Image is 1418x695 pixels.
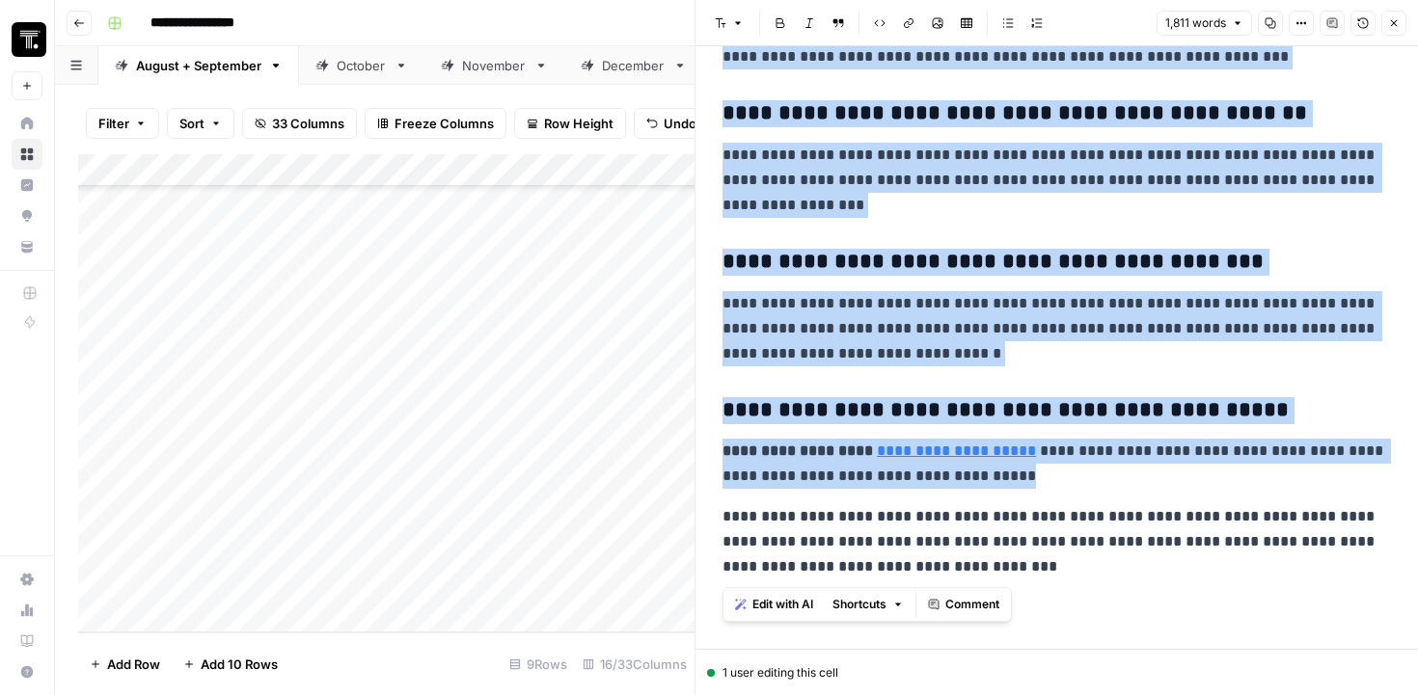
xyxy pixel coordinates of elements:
[201,655,278,674] span: Add 10 Rows
[634,108,709,139] button: Undo
[945,596,999,613] span: Comment
[179,114,205,133] span: Sort
[575,649,695,680] div: 16/33 Columns
[832,596,886,613] span: Shortcuts
[172,649,289,680] button: Add 10 Rows
[299,46,424,85] a: October
[98,46,299,85] a: August + September
[544,114,614,133] span: Row Height
[78,649,172,680] button: Add Row
[12,108,42,139] a: Home
[12,231,42,262] a: Your Data
[337,56,387,75] div: October
[564,46,703,85] a: December
[664,114,696,133] span: Undo
[727,592,821,617] button: Edit with AI
[12,626,42,656] a: Learning Hub
[86,108,159,139] button: Filter
[12,595,42,626] a: Usage
[514,108,626,139] button: Row Height
[1165,14,1226,32] span: 1,811 words
[707,664,1406,682] div: 1 user editing this cell
[136,56,261,75] div: August + September
[752,596,813,613] span: Edit with AI
[424,46,564,85] a: November
[502,649,575,680] div: 9 Rows
[12,139,42,170] a: Browse
[395,114,494,133] span: Freeze Columns
[365,108,506,139] button: Freeze Columns
[12,22,46,57] img: Thoughtspot Logo
[12,564,42,595] a: Settings
[602,56,666,75] div: December
[167,108,234,139] button: Sort
[12,200,42,231] a: Opportunities
[272,114,344,133] span: 33 Columns
[98,114,129,133] span: Filter
[242,108,357,139] button: 33 Columns
[12,656,42,687] button: Help + Support
[12,15,42,64] button: Workspace: Thoughtspot
[825,592,912,617] button: Shortcuts
[1157,11,1252,36] button: 1,811 words
[12,170,42,200] a: Insights
[462,56,527,75] div: November
[920,592,1007,617] button: Comment
[107,655,160,674] span: Add Row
